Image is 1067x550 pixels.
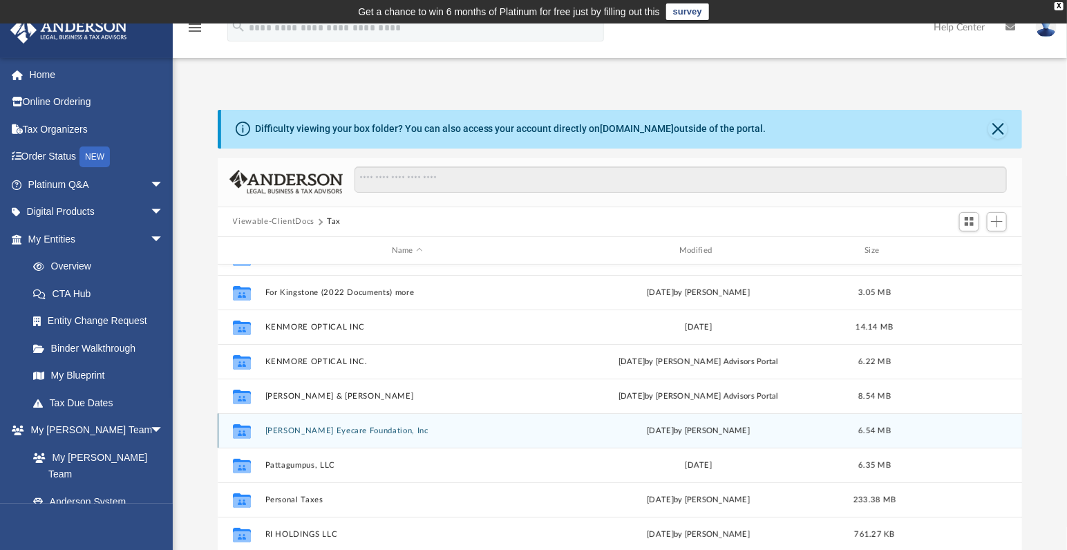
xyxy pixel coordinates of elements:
[19,389,185,417] a: Tax Due Dates
[988,120,1008,139] button: Close
[856,323,893,331] span: 14.14 MB
[255,122,766,136] div: Difficulty viewing your box folder? You can also access your account directly on outside of the p...
[19,253,185,281] a: Overview
[1036,17,1057,37] img: User Pic
[556,529,840,541] div: [DATE] by [PERSON_NAME]
[19,334,185,362] a: Binder Walkthrough
[264,245,549,257] div: Name
[10,115,185,143] a: Tax Organizers
[556,356,840,368] div: [DATE] by [PERSON_NAME] Advisors Portal
[187,19,203,36] i: menu
[858,358,891,366] span: 6.22 MB
[908,245,1005,257] div: id
[150,417,178,445] span: arrow_drop_down
[854,531,894,538] span: 761.27 KB
[601,123,674,134] a: [DOMAIN_NAME]
[79,146,110,167] div: NEW
[10,171,185,198] a: Platinum Q&Aarrow_drop_down
[265,357,549,366] button: KENMORE OPTICAL INC.
[233,216,314,228] button: Viewable-ClientDocs
[265,530,549,539] button: RI HOLDINGS LLC
[358,3,660,20] div: Get a chance to win 6 months of Platinum for free just by filling out this
[858,427,891,435] span: 6.54 MB
[265,426,549,435] button: [PERSON_NAME] Eyecare Foundation, Inc
[10,417,178,444] a: My [PERSON_NAME] Teamarrow_drop_down
[987,212,1008,231] button: Add
[150,171,178,199] span: arrow_drop_down
[10,88,185,116] a: Online Ordering
[556,494,840,506] div: [DATE] by [PERSON_NAME]
[187,26,203,36] a: menu
[265,392,549,401] button: [PERSON_NAME] & [PERSON_NAME]
[19,307,185,335] a: Entity Change Request
[223,245,258,257] div: id
[556,287,840,299] div: [DATE] by [PERSON_NAME]
[6,17,131,44] img: Anderson Advisors Platinum Portal
[265,323,549,332] button: KENMORE OPTICAL INC
[556,390,840,403] div: [DATE] by [PERSON_NAME] Advisors Portal
[327,216,341,228] button: Tax
[556,425,840,437] div: [DATE] by [PERSON_NAME]
[150,225,178,254] span: arrow_drop_down
[265,461,549,470] button: Pattagumpus, LLC
[1055,2,1064,10] div: close
[265,288,549,297] button: For Kingstone (2022 Documents) more
[10,143,185,171] a: Order StatusNEW
[150,198,178,227] span: arrow_drop_down
[19,280,185,307] a: CTA Hub
[10,61,185,88] a: Home
[858,289,891,296] span: 3.05 MB
[858,392,891,400] span: 8.54 MB
[847,245,902,257] div: Size
[858,462,891,469] span: 6.35 MB
[959,212,980,231] button: Switch to Grid View
[10,225,185,253] a: My Entitiesarrow_drop_down
[556,459,840,472] div: [DATE]
[19,488,178,515] a: Anderson System
[556,321,840,334] div: [DATE]
[853,496,896,504] span: 233.38 MB
[556,245,841,257] div: Modified
[19,444,171,488] a: My [PERSON_NAME] Team
[10,198,185,226] a: Digital Productsarrow_drop_down
[231,19,246,34] i: search
[355,167,1007,193] input: Search files and folders
[19,362,178,390] a: My Blueprint
[666,3,709,20] a: survey
[265,495,549,504] button: Personal Taxes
